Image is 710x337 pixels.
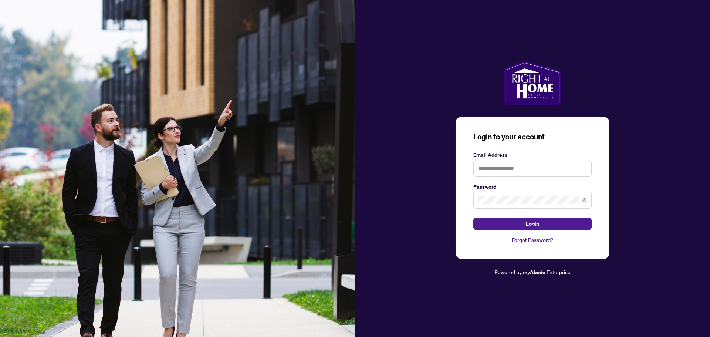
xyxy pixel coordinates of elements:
label: Email Address [473,151,592,159]
a: Forgot Password? [473,236,592,244]
a: myAbode [523,268,545,276]
img: ma-logo [504,61,561,105]
button: Login [473,218,592,230]
span: Enterprise [547,269,571,275]
span: eye-invisible [582,198,587,203]
label: Password [473,183,592,191]
span: Login [526,218,539,230]
span: Powered by [494,269,522,275]
h3: Login to your account [473,132,592,142]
